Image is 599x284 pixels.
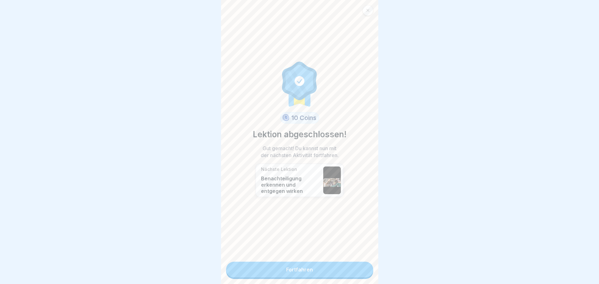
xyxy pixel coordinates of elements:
div: 10 Coins [280,112,319,123]
img: coin.svg [281,113,290,123]
p: Gut gemacht! Du kannst nun mit der nächsten Aktivität fortfahren. [259,145,341,159]
img: completion.svg [279,60,321,107]
p: Lektion abgeschlossen! [253,128,347,140]
p: Benachteiligung erkennen und entgegen wirken [261,175,320,194]
a: Fortfahren [226,262,373,277]
p: Nächste Lektion [261,167,320,172]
